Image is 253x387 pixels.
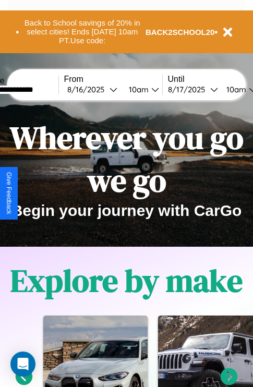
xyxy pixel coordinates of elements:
[10,352,35,377] div: Open Intercom Messenger
[10,259,243,302] h1: Explore by make
[67,84,110,94] div: 8 / 16 / 2025
[168,84,210,94] div: 8 / 17 / 2025
[146,28,215,37] b: BACK2SCHOOL20
[221,84,249,94] div: 10am
[121,84,162,95] button: 10am
[124,84,151,94] div: 10am
[64,75,162,84] label: From
[19,16,146,48] button: Back to School savings of 20% in select cities! Ends [DATE] 10am PT.Use code:
[5,172,13,214] div: Give Feedback
[64,84,121,95] button: 8/16/2025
